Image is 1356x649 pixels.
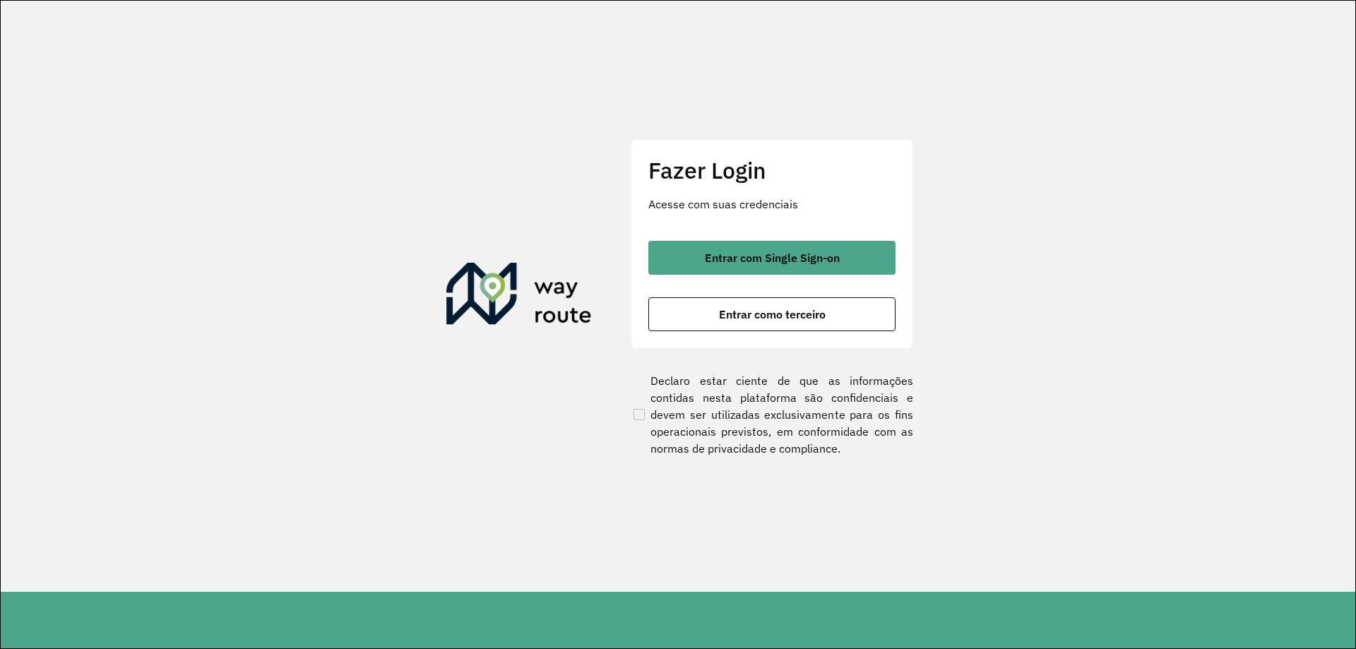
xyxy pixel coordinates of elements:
span: Entrar como terceiro [719,309,826,320]
h2: Fazer Login [648,157,896,184]
span: Entrar com Single Sign-on [705,252,840,263]
button: button [648,297,896,331]
label: Declaro estar ciente de que as informações contidas nesta plataforma são confidenciais e devem se... [631,372,913,457]
img: Roteirizador AmbevTech [446,263,592,331]
button: button [648,241,896,275]
p: Acesse com suas credenciais [648,196,896,213]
